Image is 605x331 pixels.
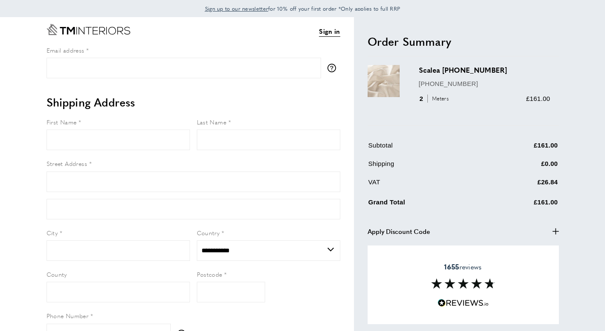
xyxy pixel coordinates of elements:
[47,95,340,110] h2: Shipping Address
[197,118,227,126] span: Last Name
[526,95,550,102] span: £161.00
[427,95,451,103] span: Meters
[47,228,58,237] span: City
[431,278,495,289] img: Reviews section
[197,270,222,278] span: Postcode
[205,4,269,13] a: Sign up to our newsletter
[368,140,483,157] td: Subtotal
[47,270,67,278] span: County
[205,5,269,12] span: Sign up to our newsletter
[368,34,559,49] h2: Order Summary
[368,65,400,97] img: Scalea 9-7694-071
[419,65,550,75] h3: Scalea [PHONE_NUMBER]
[368,195,483,214] td: Grand Total
[483,159,558,175] td: £0.00
[47,118,77,126] span: First Name
[444,263,482,271] span: reviews
[368,226,430,236] span: Apply Discount Code
[419,79,550,89] p: [PHONE_NUMBER]
[368,159,483,175] td: Shipping
[47,46,85,54] span: Email address
[444,262,459,272] strong: 1655
[368,177,483,194] td: VAT
[205,5,400,12] span: for 10% off your first order *Only applies to full RRP
[47,24,130,35] a: Go to Home page
[47,311,89,320] span: Phone Number
[483,140,558,157] td: £161.00
[197,228,220,237] span: Country
[419,94,452,104] div: 2
[327,64,340,72] button: More information
[483,195,558,214] td: £161.00
[438,299,489,307] img: Reviews.io 5 stars
[47,159,88,168] span: Street Address
[368,245,435,255] span: Apply Order Comment
[483,177,558,194] td: £26.84
[319,26,340,37] a: Sign in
